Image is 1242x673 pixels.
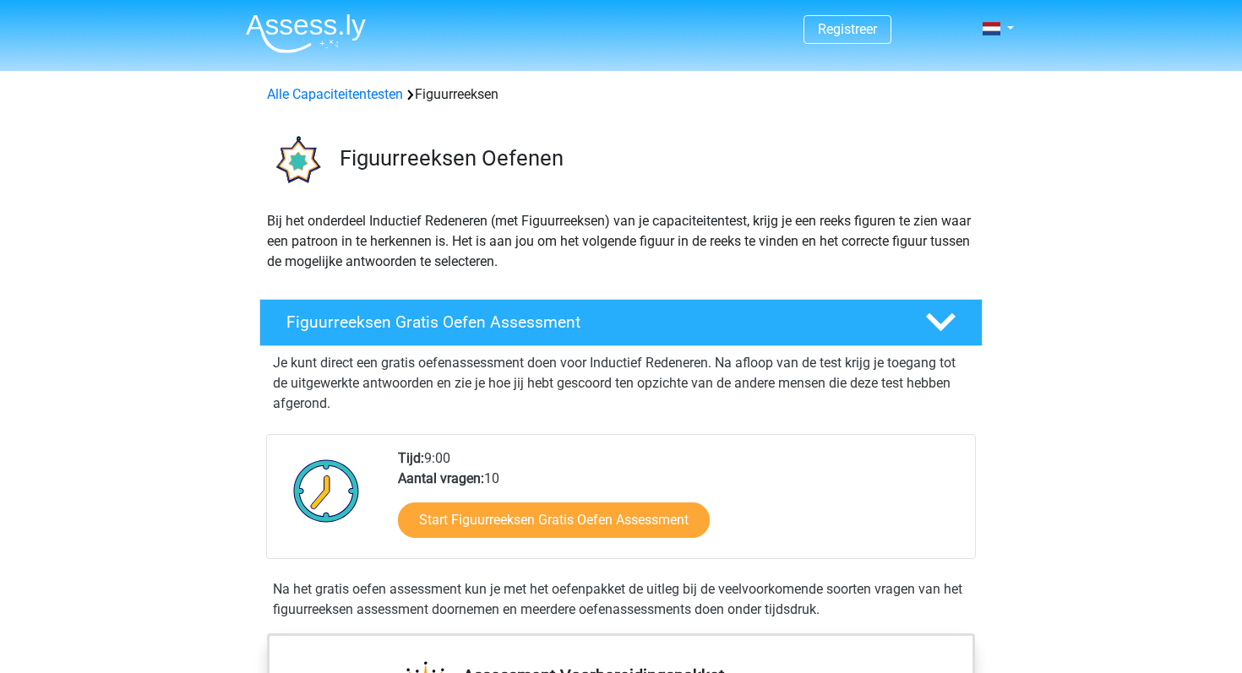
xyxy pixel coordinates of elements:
div: 9:00 10 [385,448,974,558]
a: Start Figuurreeksen Gratis Oefen Assessment [398,502,710,538]
h4: Figuurreeksen Gratis Oefen Assessment [286,312,898,332]
a: Figuurreeksen Gratis Oefen Assessment [253,299,989,346]
p: Je kunt direct een gratis oefenassessment doen voor Inductief Redeneren. Na afloop van de test kr... [273,353,969,414]
a: Registreer [818,21,877,37]
b: Aantal vragen: [398,470,484,486]
p: Bij het onderdeel Inductief Redeneren (met Figuurreeksen) van je capaciteitentest, krijg je een r... [267,211,975,272]
img: Assessly [246,14,366,53]
img: figuurreeksen [260,125,332,197]
b: Tijd: [398,450,424,466]
h3: Figuurreeksen Oefenen [340,145,969,171]
div: Figuurreeksen [260,84,982,105]
a: Alle Capaciteitentesten [267,86,403,102]
div: Na het gratis oefen assessment kun je met het oefenpakket de uitleg bij de veelvoorkomende soorte... [266,579,976,620]
img: Klok [284,448,369,533]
